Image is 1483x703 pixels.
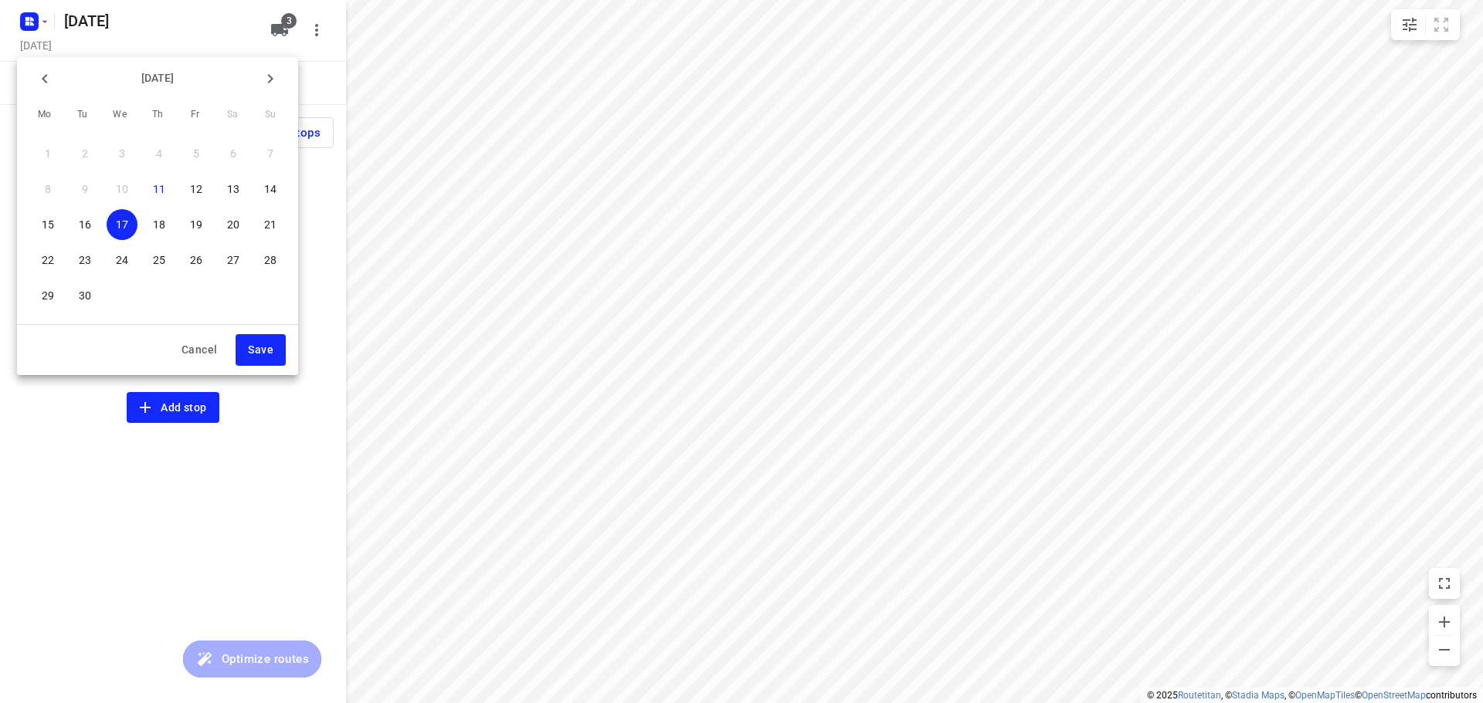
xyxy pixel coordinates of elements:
span: Sa [219,107,246,123]
p: 5 [193,146,199,161]
button: 26 [181,245,212,275]
button: 10 [107,174,137,204]
p: 24 [116,252,128,268]
button: 16 [70,209,100,240]
p: 10 [116,181,128,197]
p: 30 [79,288,91,303]
p: 7 [267,146,273,161]
p: 6 [230,146,236,161]
button: 3 [107,138,137,169]
button: 12 [181,174,212,204]
span: Save [248,340,273,360]
span: Cancel [182,340,217,360]
p: 27 [227,252,239,268]
p: 16 [79,217,91,232]
p: 14 [264,181,277,197]
span: Fr [182,107,209,123]
button: 14 [255,174,286,204]
button: 1 [32,138,63,169]
p: 3 [119,146,125,161]
button: 18 [144,209,175,240]
p: 17 [116,217,128,232]
p: 9 [82,181,88,197]
span: Th [144,107,171,123]
p: 12 [190,181,202,197]
button: 22 [32,245,63,275]
button: Save [236,334,286,366]
button: 2 [70,138,100,169]
p: [DATE] [60,70,255,86]
button: Cancel [169,334,229,366]
p: 8 [45,181,51,197]
button: 6 [218,138,249,169]
button: 20 [218,209,249,240]
span: Su [256,107,284,123]
button: 5 [181,138,212,169]
button: 11 [144,174,175,204]
button: 25 [144,245,175,275]
button: 28 [255,245,286,275]
button: 9 [70,174,100,204]
button: 19 [181,209,212,240]
button: 13 [218,174,249,204]
p: 11 [153,181,165,197]
button: 15 [32,209,63,240]
span: Mo [31,107,59,123]
button: 23 [70,245,100,275]
p: 22 [42,252,54,268]
button: 21 [255,209,286,240]
p: 19 [190,217,202,232]
button: 8 [32,174,63,204]
p: 1 [45,146,51,161]
p: 4 [156,146,162,161]
p: 23 [79,252,91,268]
button: 7 [255,138,286,169]
p: 28 [264,252,277,268]
p: 29 [42,288,54,303]
button: 4 [144,138,175,169]
p: 26 [190,252,202,268]
p: 15 [42,217,54,232]
p: 13 [227,181,239,197]
p: 25 [153,252,165,268]
p: 18 [153,217,165,232]
span: Tu [69,107,97,123]
button: 24 [107,245,137,275]
button: 17 [107,209,137,240]
p: 2 [82,146,88,161]
p: 21 [264,217,277,232]
button: 30 [70,280,100,311]
button: 27 [218,245,249,275]
p: 20 [227,217,239,232]
button: 29 [32,280,63,311]
span: We [106,107,134,123]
